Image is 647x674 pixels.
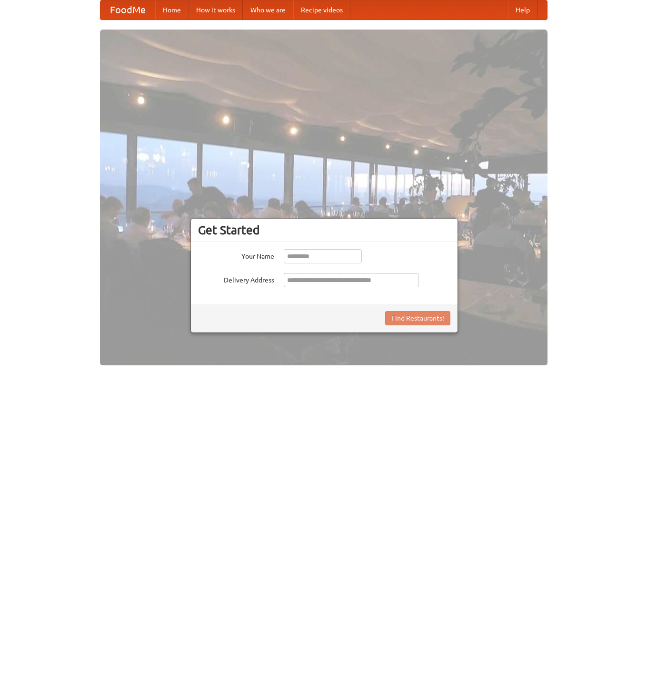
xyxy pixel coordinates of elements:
[198,223,450,237] h3: Get Started
[198,249,274,261] label: Your Name
[243,0,293,20] a: Who we are
[155,0,189,20] a: Home
[508,0,538,20] a: Help
[293,0,350,20] a: Recipe videos
[189,0,243,20] a: How it works
[100,0,155,20] a: FoodMe
[385,311,450,325] button: Find Restaurants!
[198,273,274,285] label: Delivery Address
